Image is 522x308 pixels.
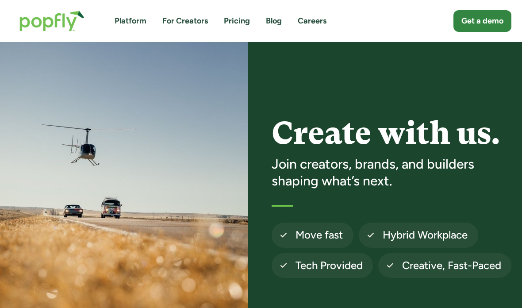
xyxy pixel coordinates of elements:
a: Blog [266,15,282,27]
h1: Create with us. [272,116,511,150]
h3: Join creators, brands, and builders shaping what’s next. [272,156,511,189]
h4: Move fast [296,228,343,242]
div: Get a demo [461,15,503,27]
a: For Creators [162,15,208,27]
a: Careers [298,15,326,27]
a: Pricing [224,15,250,27]
h4: Tech Provided [296,258,363,273]
a: Get a demo [453,10,511,32]
h4: Creative, Fast-Paced [402,258,501,273]
a: Platform [115,15,146,27]
a: home [11,2,93,40]
h4: Hybrid Workplace [383,228,468,242]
